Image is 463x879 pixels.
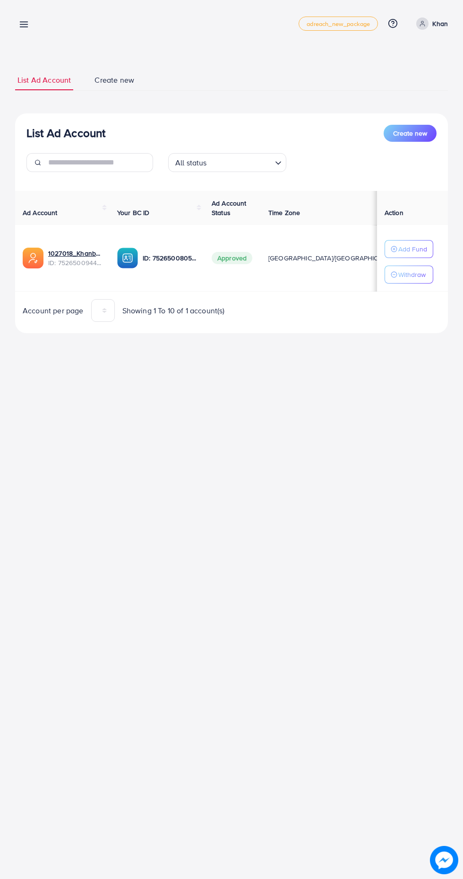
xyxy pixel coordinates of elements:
[23,305,84,316] span: Account per page
[299,17,378,31] a: adreach_new_package
[94,75,134,86] span: Create new
[48,249,102,268] div: <span class='underline'>1027018_Khanbhia_1752400071646</span></br>7526500944935256080
[412,17,448,30] a: Khan
[307,21,370,27] span: adreach_new_package
[122,305,225,316] span: Showing 1 To 10 of 1 account(s)
[26,126,105,140] h3: List Ad Account
[432,18,448,29] p: Khan
[23,248,43,268] img: ic-ads-acc.e4c84228.svg
[143,252,197,264] p: ID: 7526500805902909457
[48,249,102,258] a: 1027018_Khanbhia_1752400071646
[117,208,150,217] span: Your BC ID
[268,208,300,217] span: Time Zone
[268,253,400,263] span: [GEOGRAPHIC_DATA]/[GEOGRAPHIC_DATA]
[117,248,138,268] img: ic-ba-acc.ded83a64.svg
[48,258,102,267] span: ID: 7526500944935256080
[210,154,271,170] input: Search for option
[385,240,433,258] button: Add Fund
[384,125,437,142] button: Create new
[385,266,433,284] button: Withdraw
[430,846,458,874] img: image
[17,75,71,86] span: List Ad Account
[398,269,426,280] p: Withdraw
[212,198,247,217] span: Ad Account Status
[398,243,427,255] p: Add Fund
[173,156,209,170] span: All status
[168,153,286,172] div: Search for option
[23,208,58,217] span: Ad Account
[212,252,252,264] span: Approved
[393,129,427,138] span: Create new
[385,208,403,217] span: Action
